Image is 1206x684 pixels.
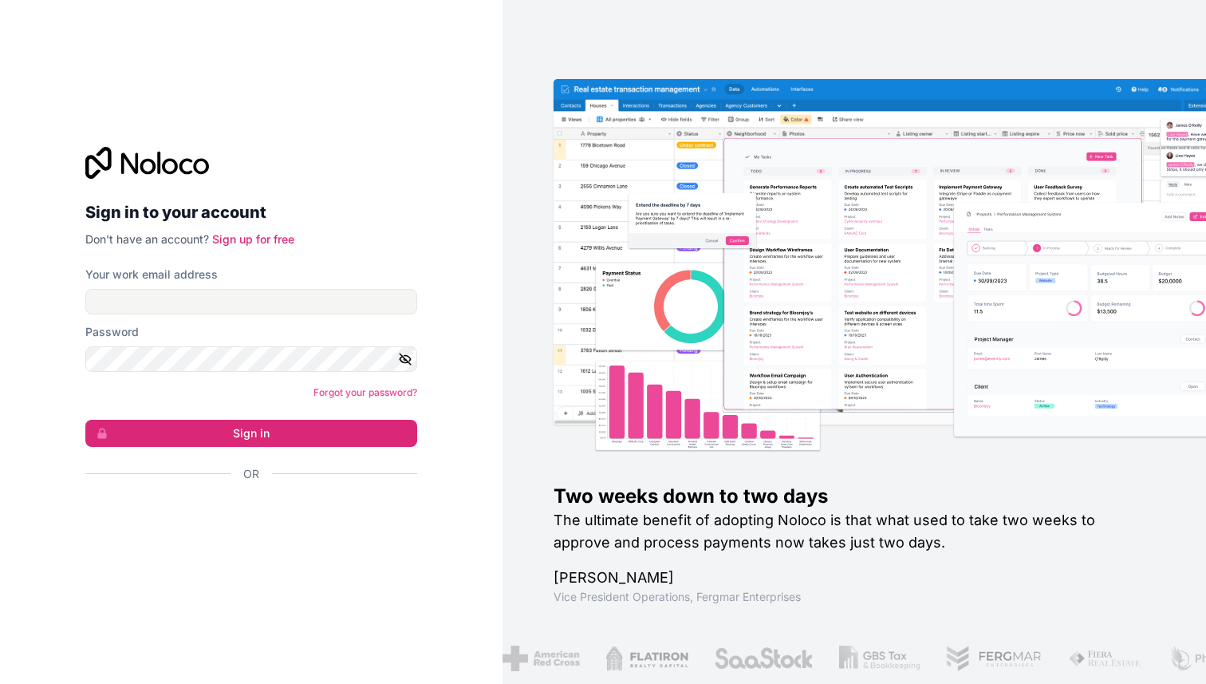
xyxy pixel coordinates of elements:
[554,509,1155,554] h2: The ultimate benefit of adopting Noloco is that what used to take two weeks to approve and proces...
[243,466,259,482] span: Or
[1050,646,1125,671] img: /assets/fiera-fwj2N5v4.png
[821,646,902,671] img: /assets/gbstax-C-GtDUiK.png
[554,589,1155,605] h1: Vice President Operations , Fergmar Enterprises
[85,420,417,447] button: Sign in
[85,346,417,372] input: Password
[85,267,218,283] label: Your work email address
[554,484,1155,509] h1: Two weeks down to two days
[928,646,1025,671] img: /assets/fergmar-CudnrXN5.png
[85,324,139,340] label: Password
[696,646,796,671] img: /assets/saastock-C6Zbiodz.png
[212,232,294,246] a: Sign up for free
[554,567,1155,589] h1: [PERSON_NAME]
[77,500,412,535] iframe: Sign in with Google Button
[484,646,562,671] img: /assets/american-red-cross-BAupjrZR.png
[85,232,209,246] span: Don't have an account?
[85,289,417,314] input: Email address
[587,646,670,671] img: /assets/flatiron-C8eUkumj.png
[85,198,417,227] h2: Sign in to your account
[313,386,417,398] a: Forgot your password?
